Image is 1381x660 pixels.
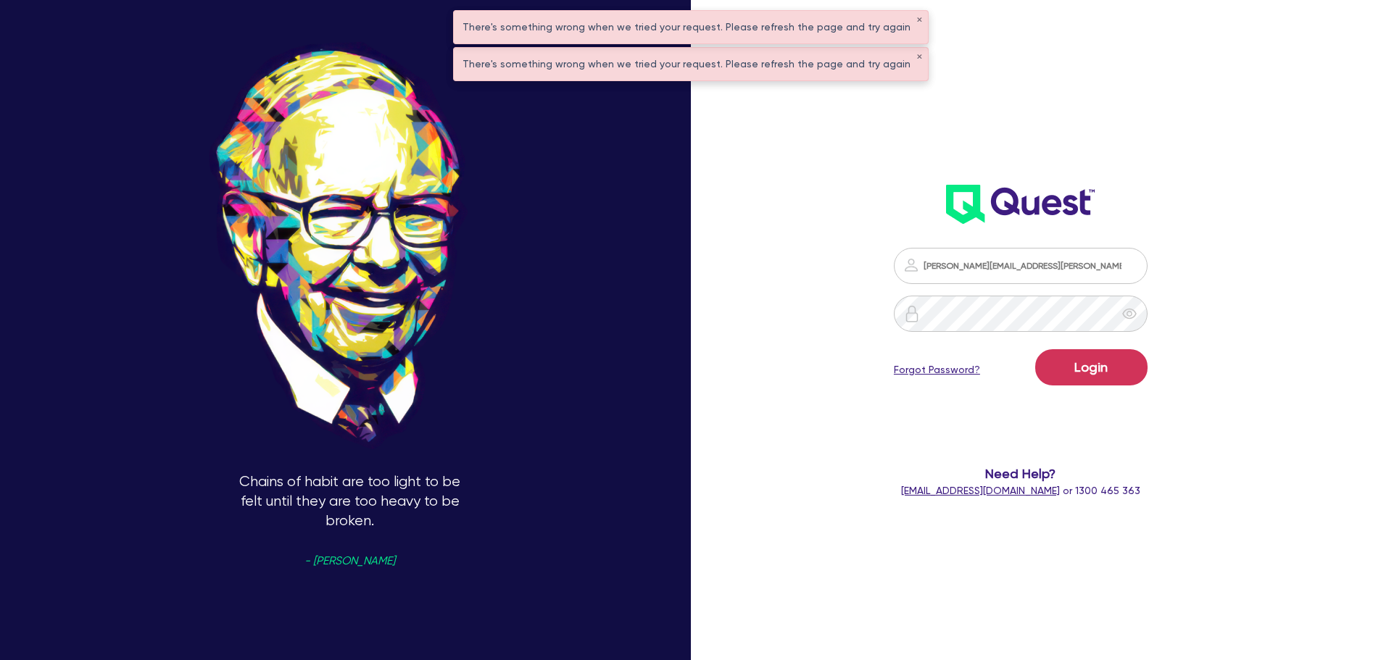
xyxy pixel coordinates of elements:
[903,305,921,322] img: icon-password
[454,11,928,43] div: There's something wrong when we tried your request. Please refresh the page and try again
[901,485,1140,496] span: or 1300 465 363
[916,54,922,61] button: ✕
[946,185,1095,224] img: wH2k97JdezQIQAAAABJRU5ErkJggg==
[836,464,1206,483] span: Need Help?
[894,248,1148,284] input: Email address
[454,48,928,80] div: There's something wrong when we tried your request. Please refresh the page and try again
[304,556,395,567] span: - [PERSON_NAME]
[916,17,922,24] button: ✕
[1035,349,1148,385] button: Login
[901,485,1060,496] a: [EMAIL_ADDRESS][DOMAIN_NAME]
[1122,306,1137,321] span: eye
[903,256,920,274] img: icon-password
[894,362,980,377] a: Forgot Password?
